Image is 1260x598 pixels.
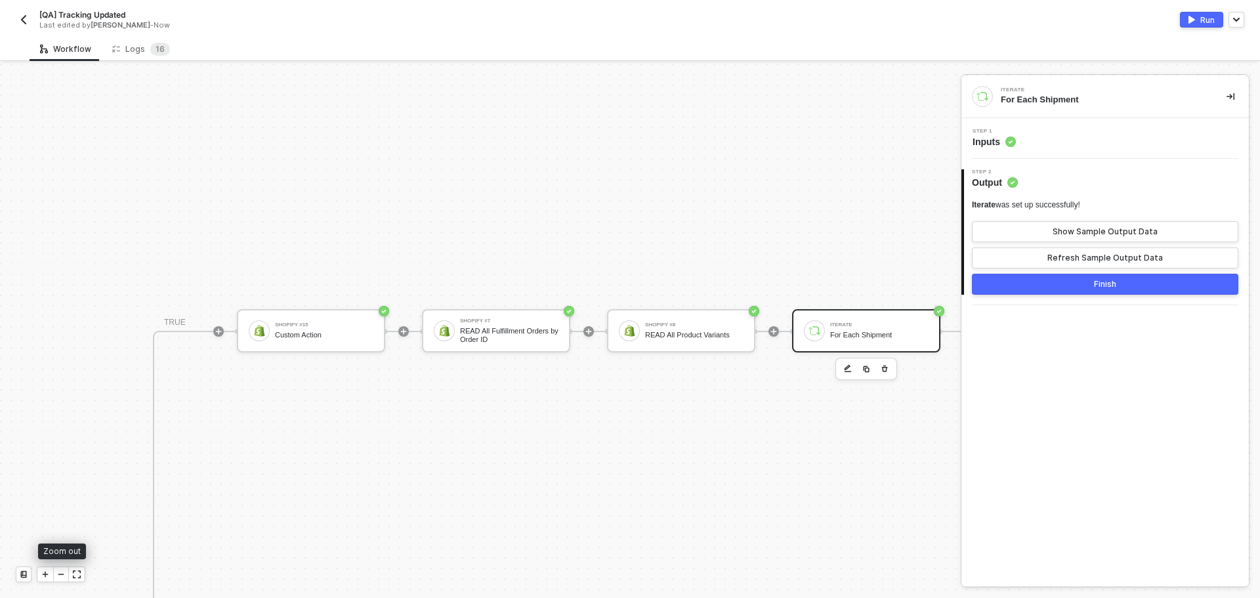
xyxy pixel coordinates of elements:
img: icon [253,325,265,337]
span: Step 2 [972,169,1018,175]
img: icon [808,325,820,337]
span: icon-play [41,570,49,578]
span: 1 [156,44,159,54]
span: icon-success-page [934,306,944,316]
div: READ All Fulfillment Orders by Order ID [460,327,558,343]
div: Shopify #15 [275,322,373,328]
div: was set up successfully! [972,200,1080,211]
div: Custom Action [275,331,373,339]
button: back [16,12,31,28]
img: copy-block [862,365,870,373]
div: TRUE [164,316,186,329]
span: icon-expand [73,570,81,578]
img: back [18,14,29,25]
div: Shopify #7 [460,318,558,324]
span: icon-play [400,328,408,335]
span: 6 [159,44,165,54]
span: icon-minus [57,570,65,578]
sup: 16 [150,43,170,56]
div: Shopify #8 [645,322,744,328]
span: icon-collapse-right [1227,93,1234,100]
div: Step 1Inputs [961,129,1249,148]
div: Iterate [1001,87,1198,93]
span: icon-play [215,328,222,335]
div: For Each Shipment [1001,94,1206,106]
span: Step 1 [973,129,1016,134]
div: Zoom out [38,544,86,559]
div: Last edited by - Now [39,20,600,30]
div: READ All Product Variants [645,331,744,339]
div: Run [1200,14,1215,26]
div: Workflow [40,44,91,54]
button: edit-cred [840,361,856,377]
button: Refresh Sample Output Data [972,247,1238,268]
img: icon [623,325,635,337]
button: activateRun [1180,12,1223,28]
div: Iterate [830,322,929,328]
span: Inputs [973,135,1016,148]
span: icon-play [770,328,778,335]
div: Show Sample Output Data [1053,226,1158,237]
img: integration-icon [976,91,988,102]
span: icon-success-page [749,306,759,316]
div: For Each Shipment [830,331,929,339]
div: Refresh Sample Output Data [1047,253,1163,263]
span: icon-success-page [564,306,574,316]
div: Finish [1094,279,1116,289]
button: Finish [972,274,1238,295]
span: [PERSON_NAME] [91,20,150,30]
img: icon [438,325,450,337]
span: [QA] Tracking Updated [39,9,125,20]
button: copy-block [858,361,874,377]
div: Logs [112,43,170,56]
span: Output [972,176,1018,189]
span: icon-success-page [379,306,389,316]
button: Show Sample Output Data [972,221,1238,242]
img: edit-cred [844,364,852,374]
div: Step 2Output Iteratewas set up successfully!Show Sample Output DataRefresh Sample Output DataFinish [961,169,1249,295]
span: icon-play [585,328,593,335]
span: Iterate [972,200,996,209]
img: activate [1188,16,1195,24]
